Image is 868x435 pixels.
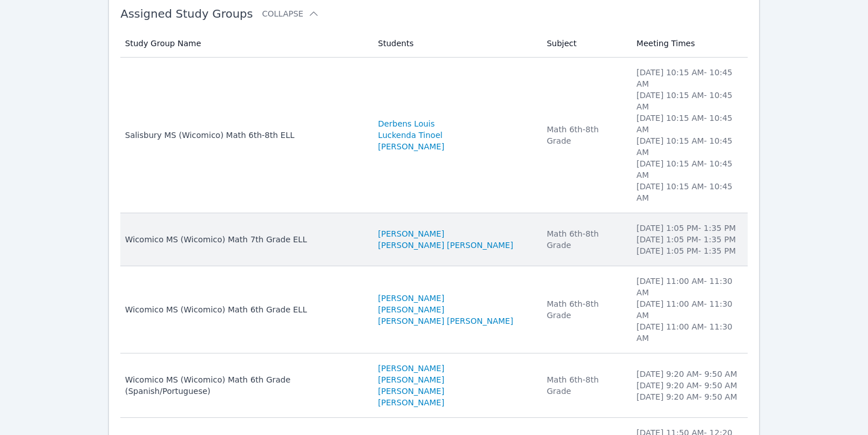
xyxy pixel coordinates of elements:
tr: Wicomico MS (Wicomico) Math 7th Grade ELL[PERSON_NAME][PERSON_NAME] [PERSON_NAME]Math 6th-8th Gra... [120,213,748,266]
th: Subject [540,30,630,58]
div: Salisbury MS (Wicomico) Math 6th-8th ELL [125,129,364,141]
button: Collapse [262,8,319,19]
li: [DATE] 11:00 AM - 11:30 AM [636,321,741,344]
div: Math 6th-8th Grade [547,374,623,397]
a: [PERSON_NAME] [378,228,444,239]
th: Study Group Name [120,30,371,58]
a: [PERSON_NAME] [378,397,444,408]
div: Math 6th-8th Grade [547,298,623,321]
tr: Salisbury MS (Wicomico) Math 6th-8th ELLDerbens LouisLuckenda Tinoel[PERSON_NAME]Math 6th-8th Gra... [120,58,748,213]
li: [DATE] 10:15 AM - 10:45 AM [636,67,741,90]
li: [DATE] 10:15 AM - 10:45 AM [636,135,741,158]
a: [PERSON_NAME] [378,374,444,385]
div: Wicomico MS (Wicomico) Math 6th Grade ELL [125,304,364,315]
div: Wicomico MS (Wicomico) Math 7th Grade ELL [125,234,364,245]
tr: Wicomico MS (Wicomico) Math 6th Grade (Spanish/Portuguese)[PERSON_NAME][PERSON_NAME][PERSON_NAME]... [120,353,748,418]
a: Derbens Louis [378,118,435,129]
li: [DATE] 10:15 AM - 10:45 AM [636,112,741,135]
li: [DATE] 9:20 AM - 9:50 AM [636,368,741,380]
a: [PERSON_NAME] [378,292,444,304]
a: Luckenda Tinoel [378,129,443,141]
a: [PERSON_NAME] [378,141,444,152]
a: [PERSON_NAME] [PERSON_NAME] [378,315,513,327]
tr: Wicomico MS (Wicomico) Math 6th Grade ELL[PERSON_NAME][PERSON_NAME][PERSON_NAME] [PERSON_NAME]Mat... [120,266,748,353]
div: Math 6th-8th Grade [547,228,623,251]
li: [DATE] 1:05 PM - 1:35 PM [636,245,741,257]
li: [DATE] 1:05 PM - 1:35 PM [636,222,741,234]
li: [DATE] 11:00 AM - 11:30 AM [636,298,741,321]
a: [PERSON_NAME] [378,385,444,397]
span: Assigned Study Groups [120,7,253,21]
div: Wicomico MS (Wicomico) Math 6th Grade (Spanish/Portuguese) [125,374,364,397]
li: [DATE] 11:00 AM - 11:30 AM [636,275,741,298]
a: [PERSON_NAME] [378,304,444,315]
li: [DATE] 9:20 AM - 9:50 AM [636,391,741,403]
th: Meeting Times [630,30,748,58]
th: Students [371,30,540,58]
li: [DATE] 10:15 AM - 10:45 AM [636,181,741,204]
div: Math 6th-8th Grade [547,124,623,147]
a: [PERSON_NAME] [PERSON_NAME] [378,239,513,251]
li: [DATE] 10:15 AM - 10:45 AM [636,90,741,112]
li: [DATE] 9:20 AM - 9:50 AM [636,380,741,391]
a: [PERSON_NAME] [378,363,444,374]
li: [DATE] 10:15 AM - 10:45 AM [636,158,741,181]
li: [DATE] 1:05 PM - 1:35 PM [636,234,741,245]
